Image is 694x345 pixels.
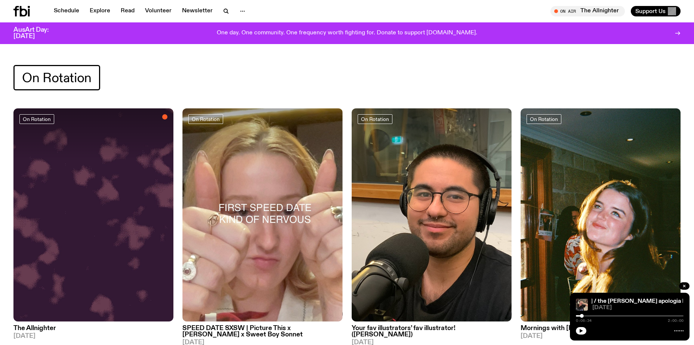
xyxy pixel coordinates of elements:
[521,321,681,339] a: Mornings with [PERSON_NAME][DATE]
[521,325,681,332] h3: Mornings with [PERSON_NAME]
[188,114,223,124] a: On Rotation
[116,6,139,16] a: Read
[550,6,625,16] button: On AirThe Allnighter
[358,114,392,124] a: On Rotation
[527,114,561,124] a: On Rotation
[13,325,173,332] h3: The Allnighter
[592,305,684,311] span: [DATE]
[22,71,92,85] span: On Rotation
[635,8,666,15] span: Support Us
[178,6,217,16] a: Newsletter
[521,108,681,321] img: Freya smiles coyly as she poses for the image.
[141,6,176,16] a: Volunteer
[182,325,342,338] h3: SPEED DATE SXSW | Picture This x [PERSON_NAME] x Sweet Boy Sonnet
[13,27,61,40] h3: AusArt Day: [DATE]
[631,6,681,16] button: Support Us
[530,116,558,122] span: On Rotation
[23,116,51,122] span: On Rotation
[49,6,84,16] a: Schedule
[521,333,681,339] span: [DATE]
[19,114,54,124] a: On Rotation
[352,325,512,338] h3: Your fav illustrators’ fav illustrator! ([PERSON_NAME])
[217,30,477,37] p: One day. One community. One frequency worth fighting for. Donate to support [DOMAIN_NAME].
[668,319,684,323] span: 2:00:00
[361,116,389,122] span: On Rotation
[13,321,173,339] a: The Allnighter[DATE]
[13,333,173,339] span: [DATE]
[576,299,588,311] img: Jim in the studio with their hand on their forehead.
[576,319,592,323] span: 0:06:34
[85,6,115,16] a: Explore
[192,116,220,122] span: On Rotation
